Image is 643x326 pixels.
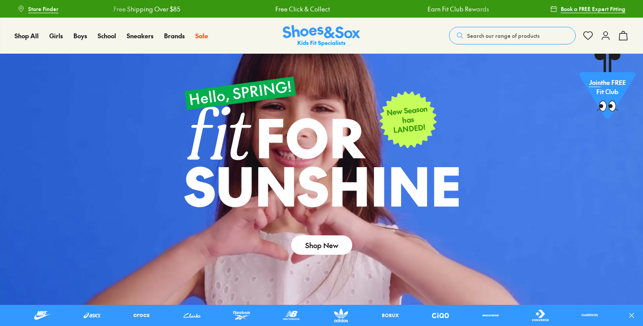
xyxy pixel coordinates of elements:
button: Search our range of products [449,27,576,44]
a: Earn Fit Club Rewards [427,4,489,14]
a: Sale [195,31,208,40]
span: Join [589,78,601,87]
img: SNS_Logo_Responsive.svg [283,25,360,47]
a: Free Click & Collect [275,4,329,14]
a: School [98,31,116,40]
a: Brands [164,31,185,40]
a: Boys [73,31,87,40]
a: Shoes & Sox [283,25,360,47]
a: Book a FREE Expert Fitting [550,1,625,17]
a: Jointhe FREE Fit Club [579,53,636,124]
a: Free Shipping Over $85 [113,4,180,14]
a: Store Finder [18,1,58,17]
span: Book a FREE Expert Fitting [561,5,625,13]
span: Search our range of products [467,32,540,40]
a: Girls [49,31,63,40]
a: Shop New [291,235,352,255]
a: Sneakers [127,31,153,40]
span: Store Finder [28,5,58,13]
a: Shop All [15,31,39,40]
p: the FREE Fit Club [579,71,636,103]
